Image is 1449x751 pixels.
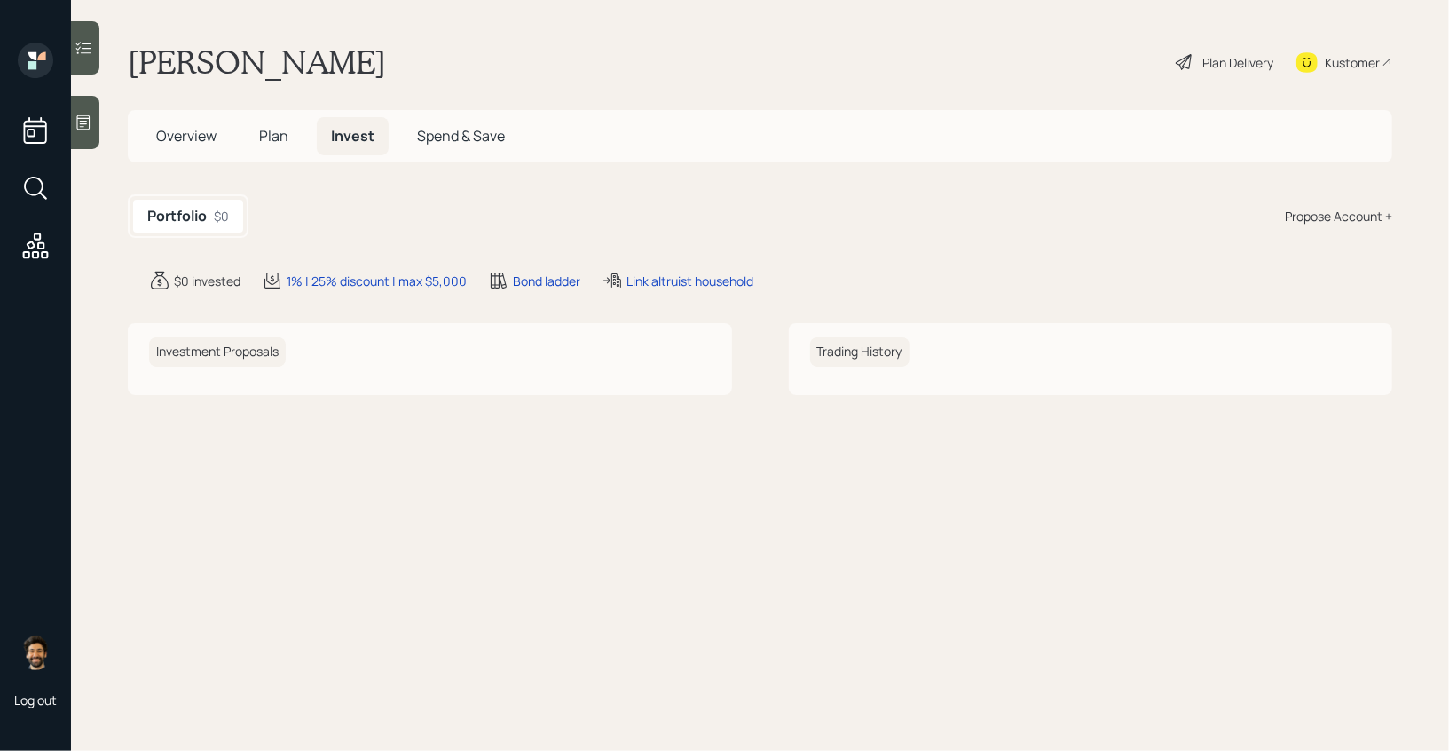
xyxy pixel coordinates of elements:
span: Spend & Save [417,126,505,146]
div: 1% | 25% discount | max $5,000 [287,272,467,290]
div: Plan Delivery [1202,53,1273,72]
h6: Investment Proposals [149,337,286,367]
span: Plan [259,126,288,146]
div: $0 [214,207,229,225]
div: Log out [14,692,57,708]
h1: [PERSON_NAME] [128,43,386,82]
div: Bond ladder [513,272,580,290]
span: Overview [156,126,217,146]
h5: Portfolio [147,208,207,225]
h6: Trading History [810,337,910,367]
div: Propose Account + [1285,207,1392,225]
span: Invest [331,126,374,146]
div: Kustomer [1325,53,1380,72]
img: eric-schwartz-headshot.png [18,635,53,670]
div: $0 invested [174,272,240,290]
div: Link altruist household [626,272,753,290]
